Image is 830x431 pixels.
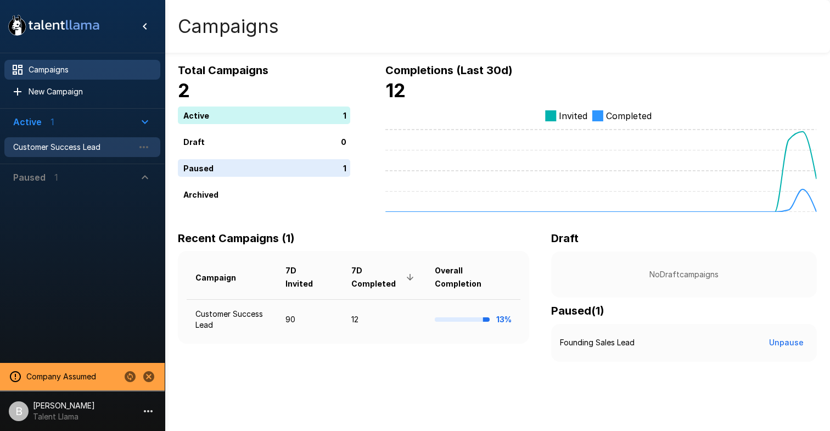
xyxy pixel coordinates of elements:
[560,337,635,348] p: Founding Sales Lead
[551,304,604,317] b: Paused ( 1 )
[343,162,346,173] p: 1
[435,264,512,290] span: Overall Completion
[343,299,425,339] td: 12
[178,79,190,102] b: 2
[178,15,279,38] h4: Campaigns
[285,264,334,290] span: 7D Invited
[569,269,799,280] p: No Draft campaigns
[341,136,346,147] p: 0
[385,79,406,102] b: 12
[551,232,579,245] b: Draft
[343,109,346,121] p: 1
[765,333,808,353] button: Unpause
[187,299,277,339] td: Customer Success Lead
[351,264,417,290] span: 7D Completed
[195,271,250,284] span: Campaign
[277,299,343,339] td: 90
[496,315,512,324] b: 13%
[178,232,295,245] b: Recent Campaigns (1)
[385,64,513,77] b: Completions (Last 30d)
[178,64,268,77] b: Total Campaigns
